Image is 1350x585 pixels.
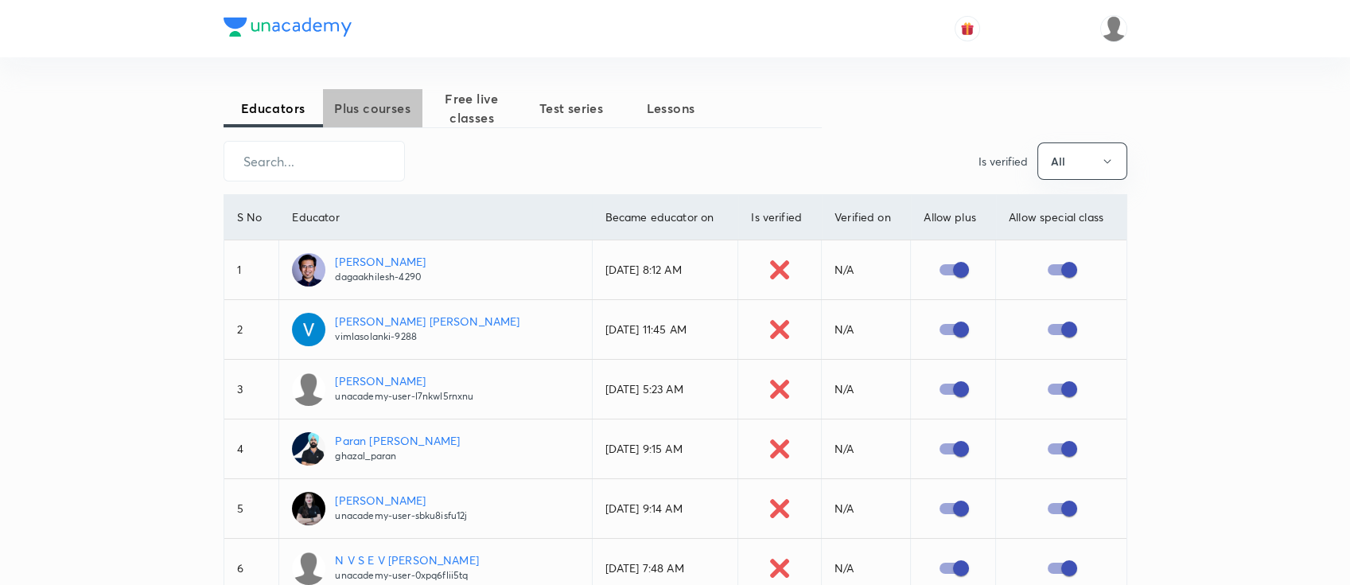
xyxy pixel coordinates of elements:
[822,195,911,240] th: Verified on
[224,240,279,300] td: 1
[522,99,621,118] span: Test series
[621,99,721,118] span: Lessons
[224,141,404,181] input: Search...
[592,195,738,240] th: Became educator on
[978,153,1028,170] p: Is verified
[335,270,426,284] p: dagaakhilesh-4290
[335,313,519,330] p: [PERSON_NAME] [PERSON_NAME]
[911,195,996,240] th: Allow plus
[224,479,279,539] td: 5
[738,195,822,240] th: Is verified
[822,479,911,539] td: N/A
[335,568,478,583] p: unacademy-user-0xpq6flii5tq
[335,509,467,523] p: unacademy-user-sbku8isfu12j
[292,313,578,346] a: [PERSON_NAME] [PERSON_NAME]vimlasolanki-9288
[224,360,279,419] td: 3
[335,253,426,270] p: [PERSON_NAME]
[224,18,352,41] a: Company Logo
[592,240,738,300] td: [DATE] 8:12 AM
[292,372,578,406] a: [PERSON_NAME]unacademy-user-l7nkwl5rnxnu
[1037,142,1127,180] button: All
[955,16,980,41] button: avatar
[822,360,911,419] td: N/A
[592,300,738,360] td: [DATE] 11:45 AM
[592,419,738,479] td: [DATE] 9:15 AM
[335,552,478,568] p: N V S E V [PERSON_NAME]
[822,240,911,300] td: N/A
[822,300,911,360] td: N/A
[292,253,578,287] a: [PERSON_NAME]dagaakhilesh-4290
[292,432,578,466] a: Paran [PERSON_NAME]ghazal_paran
[292,492,578,525] a: [PERSON_NAME]unacademy-user-sbku8isfu12j
[960,21,975,36] img: avatar
[592,479,738,539] td: [DATE] 9:14 AM
[323,99,422,118] span: Plus courses
[996,195,1126,240] th: Allow special class
[224,18,352,37] img: Company Logo
[335,449,460,463] p: ghazal_paran
[279,195,592,240] th: Educator
[1100,15,1127,42] img: nikita patil
[224,195,279,240] th: S No
[335,330,519,344] p: vimlasolanki-9288
[335,432,460,449] p: Paran [PERSON_NAME]
[224,99,323,118] span: Educators
[224,419,279,479] td: 4
[422,89,522,127] span: Free live classes
[335,389,473,404] p: unacademy-user-l7nkwl5rnxnu
[335,372,473,389] p: [PERSON_NAME]
[335,492,467,509] p: [PERSON_NAME]
[822,419,911,479] td: N/A
[592,360,738,419] td: [DATE] 5:23 AM
[292,552,578,585] a: N V S E V [PERSON_NAME]unacademy-user-0xpq6flii5tq
[224,300,279,360] td: 2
